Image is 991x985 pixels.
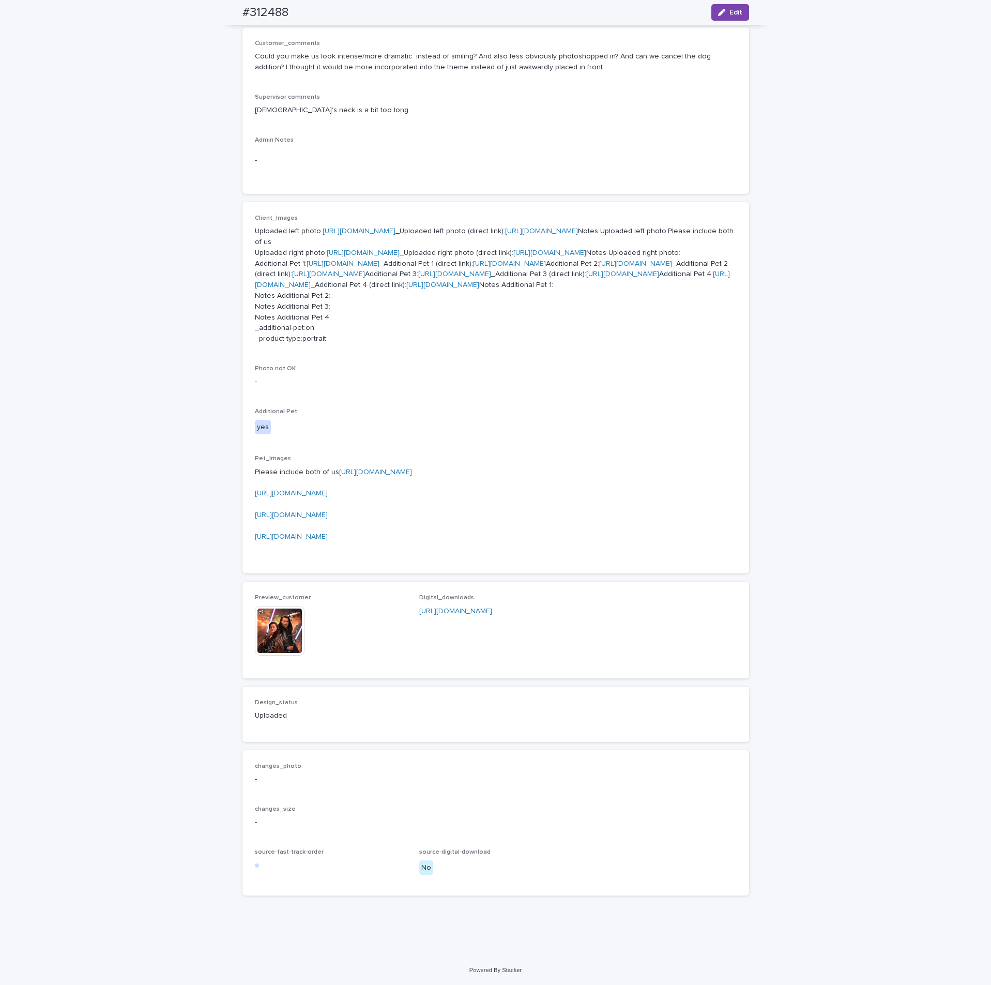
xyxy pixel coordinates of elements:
[255,137,294,143] span: Admin Notes
[255,215,298,221] span: Client_Images
[255,40,320,47] span: Customer_comments
[307,260,379,267] a: [URL][DOMAIN_NAME]
[513,249,586,256] a: [URL][DOMAIN_NAME]
[255,467,737,553] p: Please include both of us
[255,763,301,769] span: changes_photo
[242,5,288,20] h2: #312488
[505,228,578,235] a: [URL][DOMAIN_NAME]
[255,420,271,435] div: yes
[418,270,491,278] a: [URL][DOMAIN_NAME]
[255,849,324,855] span: source-fast-track-order
[255,94,320,100] span: Supervisor comments
[586,270,659,278] a: [URL][DOMAIN_NAME]
[419,849,491,855] span: source-digital-download
[255,408,297,415] span: Additional Pet
[255,105,737,116] p: [DEMOGRAPHIC_DATA]'s neck is a bit too long
[729,9,742,16] span: Edit
[255,51,737,73] p: Could you make us look intense/more dramatic instead of smiling? And also less obviously photosho...
[255,376,737,387] p: -
[255,700,298,706] span: Design_status
[327,249,400,256] a: [URL][DOMAIN_NAME]
[255,226,737,344] p: Uploaded left photo: _Uploaded left photo (direct link): Notes Uploaded left photo:Please include...
[469,967,522,973] a: Powered By Stacker
[255,806,296,812] span: changes_size
[419,860,433,875] div: No
[339,468,412,476] a: [URL][DOMAIN_NAME]
[292,270,365,278] a: [URL][DOMAIN_NAME]
[255,817,737,828] p: -
[255,710,407,721] p: Uploaded
[419,608,492,615] a: [URL][DOMAIN_NAME]
[406,281,479,289] a: [URL][DOMAIN_NAME]
[255,155,737,166] p: -
[255,456,291,462] span: Pet_Images
[255,595,311,601] span: Preview_customer
[255,366,296,372] span: Photo not OK
[255,511,328,519] a: [URL][DOMAIN_NAME]
[599,260,672,267] a: [URL][DOMAIN_NAME]
[255,490,328,497] a: [URL][DOMAIN_NAME]
[255,774,737,785] p: -
[323,228,395,235] a: [URL][DOMAIN_NAME]
[419,595,474,601] span: Digital_downloads
[255,533,328,540] a: [URL][DOMAIN_NAME]
[711,4,749,21] button: Edit
[473,260,546,267] a: [URL][DOMAIN_NAME]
